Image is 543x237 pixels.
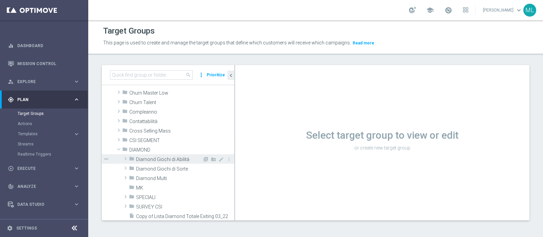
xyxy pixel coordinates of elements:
button: person_search Explore keyboard_arrow_right [7,79,80,84]
div: Templates [18,129,88,139]
i: folder [129,165,134,173]
span: Execute [17,166,73,171]
a: Optibot [17,213,71,231]
h1: Select target group to view or edit [235,129,529,141]
span: Diamond Multi [136,176,234,181]
span: Cross Selling Mass [129,128,234,134]
div: Templates [18,132,73,136]
span: DIAMOND [129,147,234,153]
button: track_changes Analyze keyboard_arrow_right [7,184,80,189]
i: folder [122,146,128,154]
a: [PERSON_NAME]keyboard_arrow_down [482,5,523,15]
span: Compleanno [129,109,234,115]
span: Analyze [17,184,73,189]
h1: Target Groups [103,26,155,36]
i: insert_drive_file [129,213,134,221]
button: gps_fixed Plan keyboard_arrow_right [7,97,80,102]
i: settings [7,225,13,231]
i: more_vert [226,157,232,162]
i: folder [129,203,134,211]
div: Analyze [8,183,73,190]
i: folder [129,194,134,202]
i: play_circle_outline [8,165,14,172]
i: equalizer [8,43,14,49]
i: folder [129,156,134,164]
button: Prioritize [206,71,226,80]
span: search [186,72,191,78]
span: Data Studio [17,202,73,206]
span: Diamond Giochi di Sorte [136,166,234,172]
button: Templates keyboard_arrow_right [18,131,80,137]
div: Mission Control [8,55,80,73]
span: Templates [18,132,67,136]
i: folder [122,127,128,135]
span: Churn Talent [129,100,234,105]
a: Target Groups [18,111,71,116]
div: ML [523,4,536,17]
i: folder [129,184,134,192]
i: keyboard_arrow_right [73,165,80,172]
p: or create new target group [235,145,529,151]
span: Copy of Lista Diamond Totale Exiting 03_22 [136,214,234,219]
i: chevron_left [228,72,234,79]
button: chevron_left [227,71,234,80]
i: Rename Folder [219,157,224,162]
button: Mission Control [7,61,80,66]
i: folder [122,137,128,145]
i: more_vert [198,70,205,80]
span: Diamond Giochi di Abilit&#xE0; [136,157,202,162]
div: Target Groups [18,108,88,119]
button: Read more [352,39,375,47]
div: Realtime Triggers [18,149,88,159]
span: Plan [17,98,73,102]
i: keyboard_arrow_right [73,78,80,85]
i: keyboard_arrow_right [73,183,80,190]
div: Explore [8,79,73,85]
i: folder [122,99,128,107]
a: Mission Control [17,55,80,73]
button: play_circle_outline Execute keyboard_arrow_right [7,166,80,171]
a: Realtime Triggers [18,152,71,157]
span: MK [136,185,234,191]
span: SURVEY CSI [136,204,234,210]
i: folder [129,175,134,183]
span: school [426,6,434,14]
button: Data Studio keyboard_arrow_right [7,202,80,207]
a: Actions [18,121,71,126]
i: track_changes [8,183,14,190]
i: keyboard_arrow_right [73,131,80,137]
div: Optibot [8,213,80,231]
div: Streams [18,139,88,149]
button: equalizer Dashboard [7,43,80,48]
span: SPECIALI [136,195,234,200]
i: Add Folder [211,157,216,162]
div: Dashboard [8,37,80,55]
span: CSI SEGMENT [129,138,234,143]
a: Dashboard [17,37,80,55]
i: Add Target group [203,157,208,162]
i: keyboard_arrow_right [73,96,80,103]
span: Contattabilit&#xE0; [129,119,234,124]
div: Plan [8,97,73,103]
div: Execute [8,165,73,172]
div: Data Studio [8,201,73,208]
i: person_search [8,79,14,85]
i: gps_fixed [8,97,14,103]
a: Settings [16,226,37,230]
i: folder [122,118,128,126]
a: Streams [18,141,71,147]
i: folder [122,90,128,97]
span: Churn Master Low [129,90,234,96]
span: Explore [17,80,73,84]
span: This page is used to create and manage the target groups that define which customers will receive... [103,40,351,45]
i: folder [122,108,128,116]
div: Actions [18,119,88,129]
